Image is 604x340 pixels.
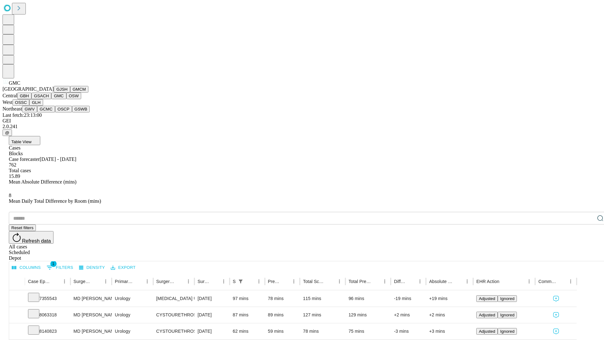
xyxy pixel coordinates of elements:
div: 78 mins [268,291,297,307]
button: Ignored [498,312,517,318]
button: OSSC [13,99,30,106]
div: MD [PERSON_NAME] R Md [74,307,109,323]
span: Ignored [500,313,514,317]
div: 8063318 [28,307,67,323]
span: Reset filters [11,225,33,230]
span: [GEOGRAPHIC_DATA] [3,86,54,92]
div: 2.0.241 [3,124,601,129]
button: Sort [51,277,60,286]
button: Sort [134,277,143,286]
button: Menu [566,277,575,286]
span: Central [3,93,17,98]
button: Sort [92,277,101,286]
span: 762 [9,162,16,167]
button: Menu [463,277,472,286]
div: Predicted In Room Duration [268,279,280,284]
div: +2 mins [429,307,470,323]
button: Reset filters [9,224,36,231]
button: Menu [60,277,69,286]
span: Adjusted [479,313,495,317]
div: Case Epic Id [28,279,51,284]
div: Surgery Name [156,279,175,284]
button: Sort [210,277,219,286]
div: 59 mins [268,323,297,339]
button: Menu [254,277,263,286]
div: 7355543 [28,291,67,307]
button: @ [3,129,12,136]
button: Adjusted [476,312,498,318]
button: Menu [219,277,228,286]
button: Sort [372,277,380,286]
div: +2 mins [394,307,423,323]
button: GJSH [54,86,70,93]
span: Refresh data [22,238,51,244]
span: Mean Daily Total Difference by Room (mins) [9,198,101,204]
div: 127 mins [303,307,342,323]
button: GLH [29,99,43,106]
button: Show filters [236,277,245,286]
button: Export [109,263,137,273]
button: GSACH [31,93,51,99]
button: Menu [184,277,193,286]
div: [MEDICAL_DATA] UNILATERAL [156,291,191,307]
button: Sort [454,277,463,286]
div: Absolute Difference [429,279,453,284]
span: @ [5,130,9,135]
div: +19 mins [429,291,470,307]
button: Density [77,263,107,273]
button: Menu [335,277,344,286]
div: EHR Action [476,279,499,284]
button: Adjusted [476,295,498,302]
span: Adjusted [479,296,495,301]
div: Surgery Date [198,279,210,284]
div: Total Scheduled Duration [303,279,326,284]
div: 1 active filter [236,277,245,286]
button: GMC [51,93,66,99]
button: Expand [12,326,22,337]
span: Table View [11,139,31,144]
div: GEI [3,118,601,124]
div: Urology [115,307,150,323]
button: Sort [407,277,416,286]
button: Menu [101,277,110,286]
div: 75 mins [349,323,388,339]
div: 129 mins [349,307,388,323]
div: Urology [115,323,150,339]
button: Select columns [10,263,42,273]
button: Show filters [45,263,75,273]
div: 8140823 [28,323,67,339]
span: Adjusted [479,329,495,334]
button: Menu [380,277,389,286]
div: 97 mins [233,291,262,307]
button: GMCM [70,86,88,93]
div: [DATE] [198,291,226,307]
div: Difference [394,279,406,284]
button: Adjusted [476,328,498,335]
div: Surgeon Name [74,279,92,284]
button: OSCP [55,106,72,112]
span: Mean Absolute Difference (mins) [9,179,76,184]
button: Sort [326,277,335,286]
button: GCMC [37,106,55,112]
div: Comments [538,279,556,284]
button: Sort [281,277,289,286]
span: Case forecaster [9,156,40,162]
button: Ignored [498,328,517,335]
div: [DATE] [198,307,226,323]
button: Sort [246,277,254,286]
button: Table View [9,136,40,145]
div: CYSTOURETHROSCOPY [MEDICAL_DATA] WITH [MEDICAL_DATA] AND [MEDICAL_DATA] INSERTION [156,307,191,323]
span: Last fetch: 23:13:00 [3,112,42,118]
div: 96 mins [349,291,388,307]
div: MD [PERSON_NAME] R Md [74,291,109,307]
button: Menu [525,277,534,286]
button: GWV [22,106,37,112]
button: GSWB [72,106,90,112]
button: Menu [289,277,298,286]
button: Sort [557,277,566,286]
div: Urology [115,291,150,307]
div: 89 mins [268,307,297,323]
span: Ignored [500,296,514,301]
div: 115 mins [303,291,342,307]
div: 62 mins [233,323,262,339]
